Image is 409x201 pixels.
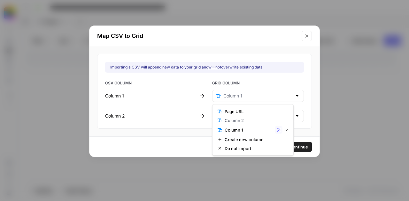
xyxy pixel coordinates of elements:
[225,136,286,143] span: Create new column
[105,113,197,119] div: Column 2
[302,31,312,41] button: Close modal
[97,32,298,40] h2: Map CSV to Grid
[225,117,286,124] span: Column 2
[225,145,286,152] span: Do not import
[105,93,197,99] div: Column 1
[289,144,308,150] span: Continue
[110,64,263,70] div: Importing a CSV will append new data to your grid and overwrite existing data
[225,108,286,115] span: Page URL
[225,127,272,133] span: Column 1
[223,93,292,99] input: Column 1
[212,80,304,87] span: GRID COLUMN
[286,142,312,152] button: Continue
[105,80,197,87] span: CSV COLUMN
[208,65,221,69] u: will not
